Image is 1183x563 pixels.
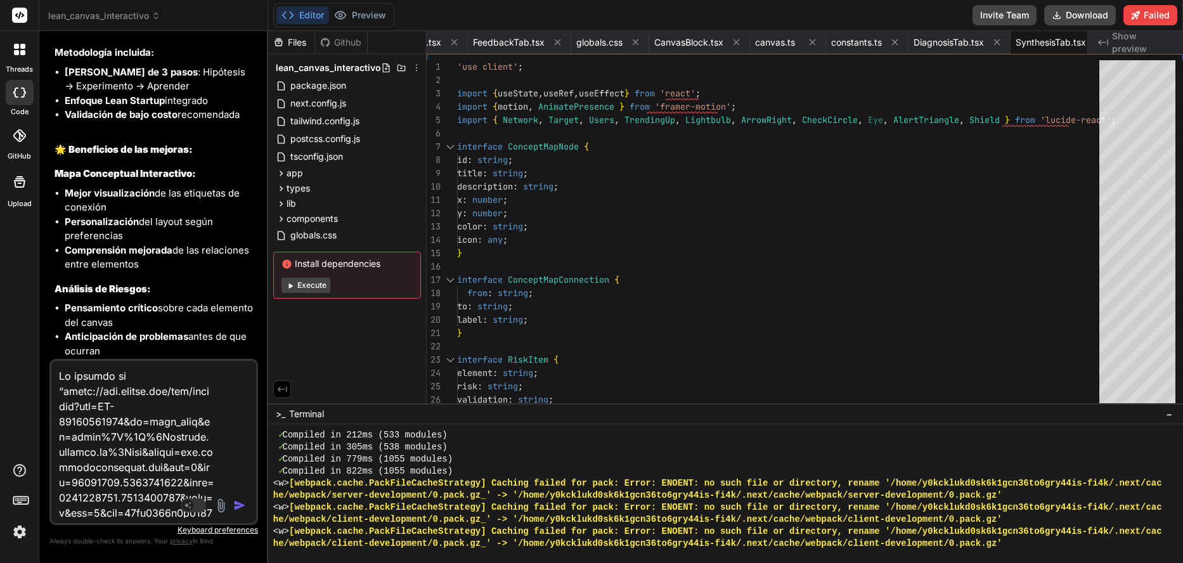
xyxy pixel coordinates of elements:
[427,287,441,300] div: 18
[493,101,498,112] span: {
[695,87,701,99] span: ;
[457,207,462,219] span: y
[959,114,964,126] span: ,
[427,74,441,87] div: 2
[969,114,1000,126] span: Shield
[289,228,338,243] span: globals.css
[457,141,503,152] span: interface
[65,94,255,108] li: integrado
[289,96,347,111] span: next.config.js
[278,453,282,465] span: ✓
[289,113,361,129] span: tailwind.config.js
[273,514,1002,526] span: he/webpack/client-development/0.pack.gz_' -> '/home/y0kcklukd0sk6k1gcn36to6gry44is-fi4k/.next/cac...
[553,354,559,365] span: {
[457,314,482,325] span: label
[576,36,623,49] span: globals.css
[462,207,467,219] span: :
[1015,114,1035,126] span: from
[973,5,1037,25] button: Invite Team
[289,477,1162,489] span: [webpack.cache.PackFileCacheStrategy] Caching failed for pack: Error: ENOENT: no such file or dir...
[508,141,579,152] span: ConceptMapNode
[589,114,614,126] span: Users
[65,187,155,199] strong: Mejor visualización
[65,330,255,358] li: antes de que ocurran
[457,167,482,179] span: title
[65,215,255,243] li: del layout según preferencias
[427,193,441,207] div: 11
[457,154,467,165] span: id
[655,101,731,112] span: 'framer-motion'
[427,180,441,193] div: 10
[9,521,30,543] img: settings
[283,453,453,465] span: Compiled in 779ms (1055 modules)
[1040,114,1111,126] span: 'lucide-react'
[276,408,285,420] span: >_
[1005,114,1010,126] span: }
[427,353,441,366] div: 23
[427,233,441,247] div: 14
[287,167,303,179] span: app
[287,197,296,210] span: lib
[427,393,441,406] div: 26
[51,361,222,518] textarea: Lo ipsumdo si “ametc://adi.elitse.doe/tem/incidid?utl=ET-89160561974&do=magn_aliq&en=admin%7V%1Q%...
[289,149,344,164] span: tsconfig.json
[11,107,29,117] label: code
[503,207,508,219] span: ;
[457,247,462,259] span: }
[467,301,472,312] span: :
[48,10,160,22] span: lean_canvas_interactivo
[427,207,441,220] div: 12
[1016,36,1086,49] span: SynthesisTab.tsx
[462,194,467,205] span: :
[914,36,984,49] span: DiagnosisTab.tsx
[457,194,462,205] span: x
[858,114,863,126] span: ,
[457,234,477,245] span: icon
[457,301,467,312] span: to
[289,502,1162,514] span: [webpack.cache.PackFileCacheStrategy] Caching failed for pack: Error: ENOENT: no such file or dir...
[427,60,441,74] div: 1
[741,114,792,126] span: ArrowRight
[482,221,488,232] span: :
[523,167,528,179] span: ;
[508,154,513,165] span: ;
[273,538,1002,550] span: he/webpack/client-development/0.pack.gz_' -> '/home/y0kcklukd0sk6k1gcn36to6gry44is-fi4k/.next/cac...
[427,153,441,167] div: 8
[467,287,488,299] span: from
[630,101,650,112] span: from
[654,36,723,49] span: CanvasBlock.tsx
[584,141,589,152] span: {
[6,64,33,75] label: threads
[1044,5,1116,25] button: Download
[538,87,543,99] span: ,
[498,287,528,299] span: string
[493,314,523,325] span: string
[65,244,172,256] strong: Comprensión mejorada
[548,394,553,405] span: ;
[273,489,1002,502] span: he/webpack/server-development/0.pack.gz_' -> '/home/y0kcklukd0sk6k1gcn36to6gry44is-fi4k/.next/cac...
[55,143,193,155] strong: 🌟 Beneficios de las mejoras:
[533,367,538,379] span: ;
[214,498,228,513] img: attachment
[283,429,448,441] span: Compiled in 212ms (533 modules)
[473,36,545,49] span: FeedbackTab.tsx
[731,101,736,112] span: ;
[467,154,472,165] span: :
[624,87,630,99] span: }
[472,207,503,219] span: number
[513,181,518,192] span: :
[65,243,255,272] li: de las relaciones entre elementos
[538,101,614,112] span: AnimatePresence
[675,114,680,126] span: ,
[523,314,528,325] span: ;
[442,273,458,287] div: Click to collapse the range.
[8,151,31,162] label: GitHub
[427,260,441,273] div: 16
[278,429,282,441] span: ✓
[457,380,477,392] span: risk
[283,465,453,477] span: Compiled in 822ms (1055 modules)
[635,87,655,99] span: from
[457,327,462,339] span: }
[614,114,619,126] span: ,
[427,340,441,353] div: 22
